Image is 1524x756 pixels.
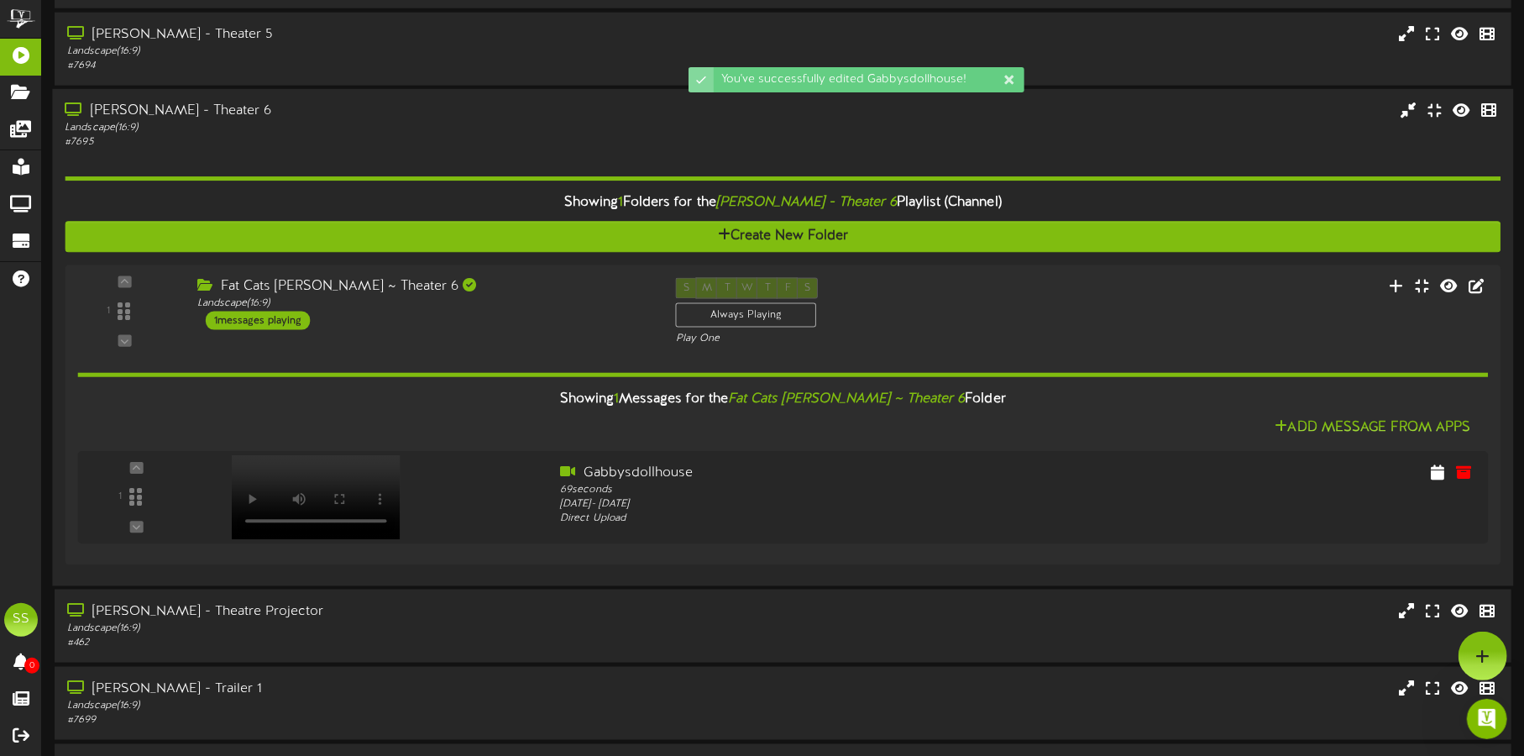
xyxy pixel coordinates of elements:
[1003,71,1016,88] div: Dismiss this notification
[26,550,39,564] button: Upload attachment
[13,67,133,104] div: ok one moment
[27,116,262,149] div: Its downloading- content should be up shortly!
[561,464,1123,483] div: Gabbysdollhouse
[67,25,649,45] div: [PERSON_NAME] - Theater 5
[618,196,623,211] span: 1
[676,303,817,328] div: Always Playing
[65,121,648,135] div: Landscape ( 16:9 )
[13,67,322,106] div: Soup says…
[206,312,310,330] div: 1 messages playing
[561,512,1123,527] div: Direct Upload
[67,622,649,636] div: Landscape ( 16:9 )
[4,603,38,637] div: SS
[48,9,75,36] div: Profile image for Soup
[74,182,309,265] div: Okay it is showing it now... it seems like weve been getting a lot of blank screens recently. is ...
[60,172,322,275] div: Okay it is showing it now... it seems like weve been getting a lot of blank screens recently. is ...
[67,713,649,727] div: # 7699
[13,172,322,288] div: Shane says…
[13,106,275,159] div: Its downloading- content should be up shortly!
[13,106,322,172] div: Soup says…
[728,392,966,407] i: Fat Cats [PERSON_NAME] ~ Theater 6
[74,431,309,480] div: its a mixture of both but i believe it is more when content is having to download.
[676,332,1009,346] div: Play One
[295,7,325,37] div: Close
[716,196,898,211] i: [PERSON_NAME] - Theater 6
[13,491,322,591] div: Shane says…
[263,7,295,39] button: Home
[67,45,649,59] div: Landscape ( 16:9 )
[81,21,115,38] p: Active
[67,602,649,622] div: [PERSON_NAME] - Theatre Projector
[13,288,275,407] div: is this randomly or only when content is supposed to update?Usually it will go black if the conte...
[65,102,648,121] div: [PERSON_NAME] - Theater 6
[197,278,651,297] div: Fat Cats [PERSON_NAME] ~ Theater 6
[614,392,619,407] span: 1
[197,297,651,312] div: Landscape ( 16:9 )
[27,77,119,94] div: ok one moment
[24,658,39,674] span: 0
[67,59,649,73] div: # 7694
[14,515,322,543] textarea: Message…
[561,483,1123,497] div: 69 seconds
[80,550,93,564] button: Gif picker
[60,491,322,577] div: and it is only an issue with downloading mp4 content. any screens that show a still image load im...
[74,501,309,567] div: and it is only an issue with downloading mp4 content. any screens that show a still image load im...
[65,136,648,150] div: # 7695
[65,222,1500,253] button: Create New Folder
[27,298,262,397] div: is this randomly or only when content is supposed to update? Usually it will go black if the cont...
[52,186,1513,222] div: Showing Folders for the Playlist (Channel)
[67,699,649,713] div: Landscape ( 16:9 )
[67,636,649,650] div: # 462
[1467,699,1507,739] iframe: Intercom live chat
[561,498,1123,512] div: [DATE] - [DATE]
[13,421,322,492] div: Shane says…
[67,680,649,699] div: [PERSON_NAME] - Trailer 1
[60,421,322,491] div: its a mixture of both but i believe it is more when content is having to download.
[107,550,120,564] button: Start recording
[65,382,1500,418] div: Showing Messages for the Folder
[53,550,66,564] button: Emoji picker
[13,288,322,421] div: Soup says…
[288,543,315,570] button: Send a message…
[1270,417,1476,438] button: Add Message From Apps
[714,67,1024,92] div: You've successfully edited Gabbysdollhouse!
[81,8,115,21] h1: Soup
[11,7,43,39] button: go back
